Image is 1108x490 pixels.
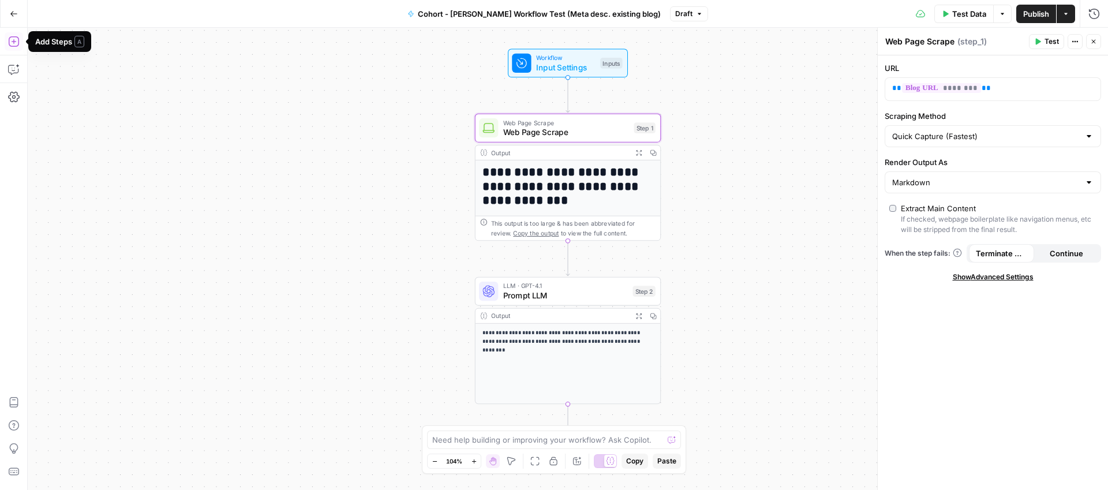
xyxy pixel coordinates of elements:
div: Extract Main Content [901,203,976,214]
span: A [74,36,84,47]
span: 104% [446,457,462,466]
input: Markdown [892,177,1080,188]
div: Step 1 [634,122,655,133]
div: WorkflowInput SettingsInputs [475,48,661,77]
g: Edge from start to step_1 [566,77,570,112]
button: Cohort - [PERSON_NAME] Workflow Test (Meta desc. existing blog) [400,5,668,23]
div: Inputs [600,58,622,69]
span: Input Settings [536,61,596,73]
span: Continue [1050,248,1083,259]
div: If checked, webpage boilerplate like navigation menus, etc will be stripped from the final result. [901,214,1096,235]
div: Step 2 [632,286,656,297]
label: Scraping Method [885,110,1101,122]
button: Test Data [934,5,993,23]
div: This output is too large & has been abbreviated for review. to view the full content. [491,219,656,238]
label: Render Output As [885,156,1101,168]
span: Workflow [536,53,596,63]
input: Quick Capture (Fastest) [892,130,1080,142]
input: Extract Main ContentIf checked, webpage boilerplate like navigation menus, etc will be stripped f... [889,205,896,212]
span: LLM · GPT-4.1 [503,281,628,291]
g: Edge from step_2 to end [566,404,570,439]
span: Draft [675,9,692,19]
button: Paste [653,454,681,469]
span: Prompt LLM [503,290,628,302]
button: Continue [1034,244,1099,263]
span: Web Page Scrape [503,118,629,128]
span: Paste [657,456,676,466]
span: ( step_1 ) [957,36,987,47]
div: Output [491,311,628,321]
a: When the step fails: [885,248,962,259]
span: Show Advanced Settings [953,272,1034,282]
textarea: Web Page Scrape [885,36,954,47]
label: URL [885,62,1101,74]
span: Terminate Workflow [976,248,1027,259]
span: Copy the output [513,230,559,237]
span: Cohort - [PERSON_NAME] Workflow Test (Meta desc. existing blog) [418,8,661,20]
g: Edge from step_1 to step_2 [566,241,570,275]
button: Draft [670,6,708,21]
div: Output [491,148,628,158]
span: Web Page Scrape [503,126,629,139]
span: Test [1045,36,1059,47]
span: Publish [1023,8,1049,20]
button: Test [1029,34,1064,49]
span: Test Data [952,8,986,20]
div: Add Steps [35,36,84,47]
button: Publish [1016,5,1056,23]
button: Copy [622,454,648,469]
span: Copy [626,456,643,466]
